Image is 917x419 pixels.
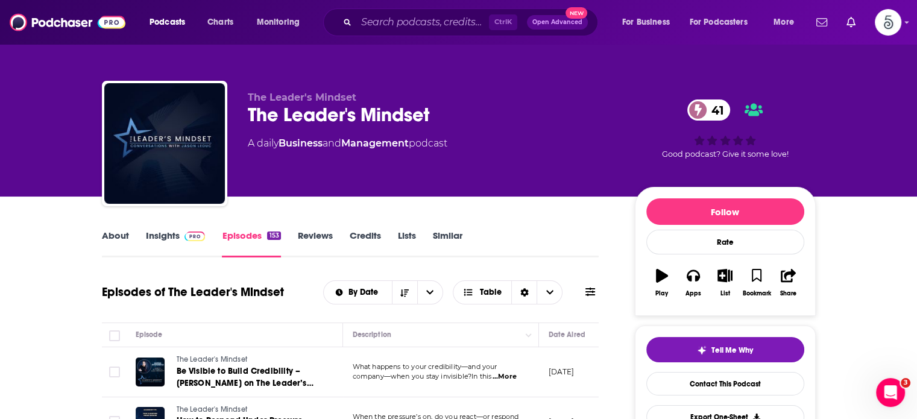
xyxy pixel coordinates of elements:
[549,327,585,342] div: Date Aired
[353,327,391,342] div: Description
[109,367,120,377] span: Toggle select row
[697,345,707,355] img: tell me why sparkle
[353,362,497,371] span: What happens to your credibility—and your
[709,261,740,304] button: List
[200,13,241,32] a: Charts
[566,7,587,19] span: New
[433,230,462,257] a: Similar
[842,12,860,33] a: Show notifications dropdown
[678,261,709,304] button: Apps
[150,14,185,31] span: Podcasts
[622,14,670,31] span: For Business
[298,230,333,257] a: Reviews
[323,137,341,149] span: and
[646,261,678,304] button: Play
[248,13,315,32] button: open menu
[646,230,804,254] div: Rate
[711,345,753,355] span: Tell Me Why
[102,285,284,300] h1: Episodes of The Leader's Mindset
[780,290,796,297] div: Share
[141,13,201,32] button: open menu
[222,230,280,257] a: Episodes153
[635,92,816,166] div: 41Good podcast? Give it some love!
[146,230,206,257] a: InsightsPodchaser Pro
[646,372,804,395] a: Contact This Podcast
[207,14,233,31] span: Charts
[682,13,765,32] button: open menu
[489,14,517,30] span: Ctrl K
[687,99,730,121] a: 41
[765,13,809,32] button: open menu
[323,280,443,304] h2: Choose List sort
[549,367,575,377] p: [DATE]
[324,288,392,297] button: open menu
[720,290,730,297] div: List
[356,13,489,32] input: Search podcasts, credits, & more...
[901,378,910,388] span: 3
[279,137,323,149] a: Business
[685,290,701,297] div: Apps
[875,9,901,36] button: Show profile menu
[10,11,125,34] img: Podchaser - Follow, Share and Rate Podcasts
[646,337,804,362] button: tell me why sparkleTell Me Why
[341,137,409,149] a: Management
[646,198,804,225] button: Follow
[136,327,163,342] div: Episode
[248,136,447,151] div: A daily podcast
[662,150,789,159] span: Good podcast? Give it some love!
[522,328,536,342] button: Column Actions
[353,372,492,380] span: company—when you stay invisible?In this
[655,290,668,297] div: Play
[177,355,247,364] span: The Leader's Mindset
[453,280,563,304] button: Choose View
[348,288,382,297] span: By Date
[257,14,300,31] span: Monitoring
[511,281,537,304] div: Sort Direction
[690,14,748,31] span: For Podcasters
[335,8,610,36] div: Search podcasts, credits, & more...
[102,230,129,257] a: About
[875,9,901,36] img: User Profile
[177,354,321,365] a: The Leader's Mindset
[876,378,905,407] iframe: Intercom live chat
[267,232,280,240] div: 153
[177,405,247,414] span: The Leader's Mindset
[699,99,730,121] span: 41
[875,9,901,36] span: Logged in as Spiral5-G2
[493,372,517,382] span: ...More
[177,366,314,400] span: Be Visible to Build Credibility – [PERSON_NAME] on The Leader’s Mindset Podcast
[398,230,416,257] a: Lists
[742,290,770,297] div: Bookmark
[527,15,588,30] button: Open AdvancedNew
[614,13,685,32] button: open menu
[177,405,321,415] a: The Leader's Mindset
[248,92,356,103] span: The Leader's Mindset
[774,14,794,31] span: More
[811,12,832,33] a: Show notifications dropdown
[392,281,417,304] button: Sort Direction
[532,19,582,25] span: Open Advanced
[104,83,225,204] img: The Leader's Mindset
[350,230,381,257] a: Credits
[480,288,502,297] span: Table
[177,365,321,389] a: Be Visible to Build Credibility – [PERSON_NAME] on The Leader’s Mindset Podcast
[184,232,206,241] img: Podchaser Pro
[741,261,772,304] button: Bookmark
[772,261,804,304] button: Share
[417,281,443,304] button: open menu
